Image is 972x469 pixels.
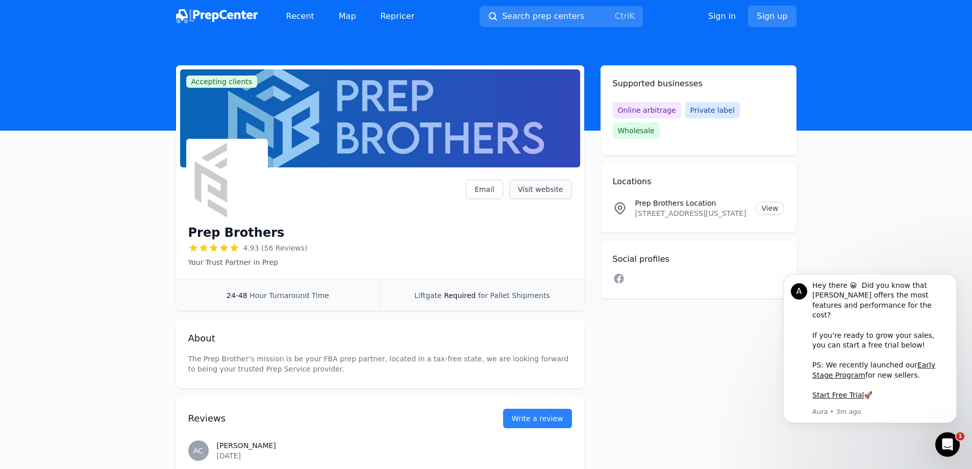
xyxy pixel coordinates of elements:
[372,6,423,27] a: Repricer
[509,180,572,199] a: Visit website
[615,11,629,21] kbd: Ctrl
[629,11,635,21] kbd: K
[956,432,964,440] span: 1
[466,180,503,199] a: Email
[708,10,736,22] a: Sign in
[186,76,258,88] span: Accepting clients
[217,440,572,451] h3: [PERSON_NAME]
[613,122,660,139] span: Wholesale
[414,291,441,300] span: Liftgate
[748,6,796,27] a: Sign up
[188,257,308,267] p: Your Trust Partner in Prep
[193,447,203,454] span: AC
[188,141,266,218] img: Prep Brothers
[444,291,476,300] span: Required
[613,102,681,118] span: Online arbitrage
[176,9,258,23] img: PrepCenter
[756,202,784,215] a: View
[935,432,960,457] iframe: Intercom live chat
[613,176,784,188] h2: Locations
[243,243,308,253] span: 4.93 (56 Reviews)
[250,291,329,300] span: Hour Turnaround Time
[480,6,643,27] button: Search prep centersCtrlK
[188,411,470,426] h2: Reviews
[478,291,550,300] span: for Pallet Shipments
[188,331,572,345] h2: About
[685,102,740,118] span: Private label
[613,78,784,90] h2: Supported businesses
[227,291,247,300] span: 24-48
[503,409,572,428] a: Write a review
[188,354,572,374] p: The Prep Brother’s mission is be your FBA prep partner, located in a tax-free state, we are looki...
[768,268,972,441] iframe: Intercom notifications message
[635,208,748,218] p: [STREET_ADDRESS][US_STATE]
[331,6,364,27] a: Map
[635,198,748,208] p: Prep Brothers Location
[613,253,784,265] h2: Social profiles
[188,225,285,241] h1: Prep Brothers
[502,10,584,22] span: Search prep centers
[217,452,241,460] time: [DATE]
[278,6,322,27] a: Recent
